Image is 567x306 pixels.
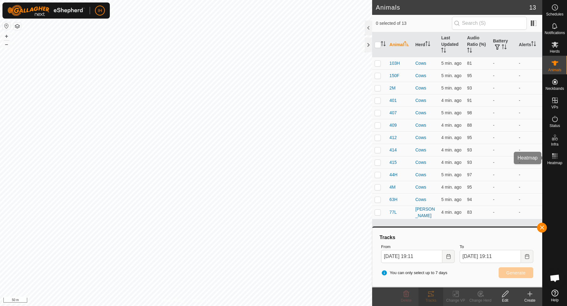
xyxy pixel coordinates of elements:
[467,61,472,66] span: 81
[531,42,536,47] p-sorticon: Activate to sort
[439,32,465,57] th: Last Updated
[389,72,399,79] span: 150F
[3,22,10,30] button: Reset Map
[516,32,542,57] th: Alerts
[516,57,542,69] td: -
[441,135,461,140] span: Sep 5, 2025, 7:07 PM
[415,172,436,178] div: Cows
[441,61,461,66] span: Sep 5, 2025, 7:06 PM
[98,7,102,14] span: IH
[441,172,461,177] span: Sep 5, 2025, 7:06 PM
[516,156,542,168] td: -
[415,85,436,91] div: Cows
[491,144,517,156] td: -
[389,97,397,104] span: 401
[379,234,536,241] div: Tracks
[516,131,542,144] td: -
[491,69,517,82] td: -
[467,123,472,128] span: 88
[548,68,561,72] span: Animals
[491,193,517,206] td: -
[491,206,517,219] td: -
[491,168,517,181] td: -
[551,105,558,109] span: VPs
[441,197,461,202] span: Sep 5, 2025, 7:06 PM
[441,110,461,115] span: Sep 5, 2025, 7:06 PM
[381,42,386,47] p-sorticon: Activate to sort
[441,123,461,128] span: Sep 5, 2025, 7:06 PM
[516,119,542,131] td: -
[521,250,533,263] button: Choose Date
[502,45,507,50] p-sorticon: Activate to sort
[443,298,468,303] div: Change VP
[387,32,413,57] th: Animal
[518,298,542,303] div: Create
[467,98,472,103] span: 91
[467,147,472,152] span: 93
[465,32,491,57] th: Audio Ratio (%)
[550,50,560,53] span: Herds
[467,110,472,115] span: 98
[415,159,436,166] div: Cows
[376,4,529,11] h2: Animals
[3,33,10,40] button: +
[389,184,395,190] span: 4M
[415,147,436,153] div: Cows
[441,210,461,215] span: Sep 5, 2025, 7:07 PM
[441,160,461,165] span: Sep 5, 2025, 7:06 PM
[192,298,210,304] a: Contact Us
[467,135,472,140] span: 95
[413,32,439,57] th: Herd
[381,270,447,276] span: You can only select up to 7 days
[419,298,443,303] div: Tracks
[401,298,412,303] span: Delete
[7,5,85,16] img: Gallagher Logo
[468,298,493,303] div: Change Herd
[516,193,542,206] td: -
[516,206,542,219] td: -
[441,49,446,54] p-sorticon: Activate to sort
[467,210,472,215] span: 83
[491,131,517,144] td: -
[547,161,562,165] span: Heatmap
[389,110,397,116] span: 407
[389,172,397,178] span: 44H
[389,60,400,67] span: 103H
[516,181,542,193] td: -
[415,206,436,219] div: [PERSON_NAME]
[499,267,533,278] button: Generate
[549,124,560,128] span: Status
[491,32,517,57] th: Battery
[376,20,452,27] span: 0 selected of 13
[467,160,472,165] span: 93
[506,270,526,275] span: Generate
[389,209,397,216] span: 77L
[491,82,517,94] td: -
[415,72,436,79] div: Cows
[460,244,533,250] label: To
[425,42,430,47] p-sorticon: Activate to sort
[442,250,455,263] button: Choose Date
[441,98,461,103] span: Sep 5, 2025, 7:06 PM
[415,196,436,203] div: Cows
[415,60,436,67] div: Cows
[491,181,517,193] td: -
[467,73,472,78] span: 95
[491,94,517,107] td: -
[441,147,461,152] span: Sep 5, 2025, 7:06 PM
[3,41,10,48] button: –
[546,12,563,16] span: Schedules
[389,147,397,153] span: 414
[389,85,395,91] span: 2M
[415,122,436,129] div: Cows
[441,85,461,90] span: Sep 5, 2025, 7:06 PM
[516,107,542,119] td: -
[545,31,565,35] span: Notifications
[467,85,472,90] span: 93
[546,269,564,287] a: Open chat
[493,298,518,303] div: Edit
[14,23,21,30] button: Map Layers
[545,87,564,90] span: Neckbands
[415,184,436,190] div: Cows
[551,298,559,302] span: Help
